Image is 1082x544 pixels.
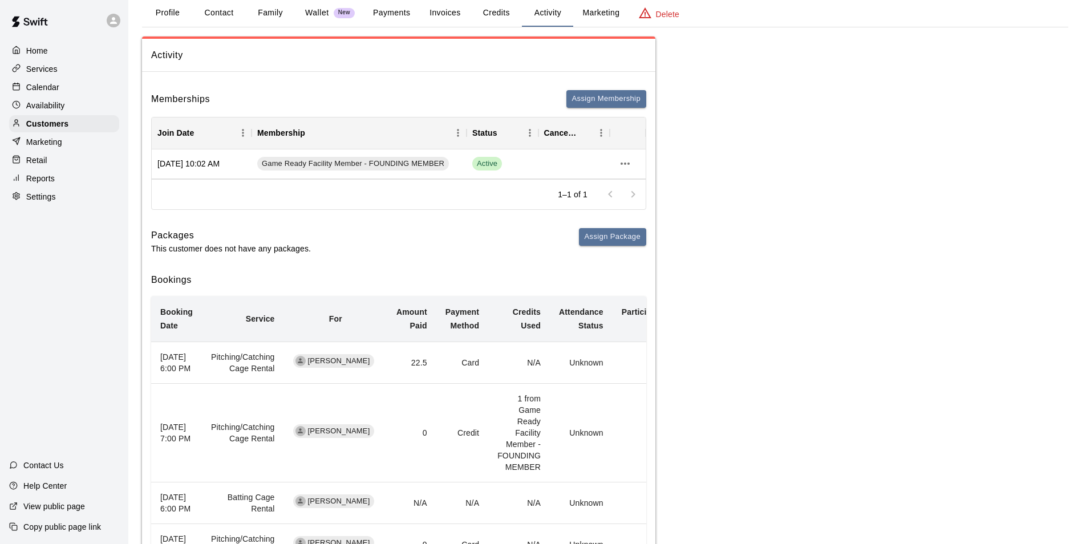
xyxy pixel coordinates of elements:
[9,152,119,169] a: Retail
[387,342,436,384] td: 22.5
[26,155,47,166] p: Retail
[9,133,119,151] a: Marketing
[472,157,502,170] span: Active
[577,125,593,141] button: Sort
[26,191,56,202] p: Settings
[23,460,64,471] p: Contact Us
[305,125,321,141] button: Sort
[160,307,193,330] b: Booking Date
[445,307,479,330] b: Payment Method
[593,124,610,141] button: Menu
[234,124,252,141] button: Menu
[436,342,488,384] td: Card
[26,173,55,184] p: Reports
[26,82,59,93] p: Calendar
[26,63,58,75] p: Services
[521,124,538,141] button: Menu
[396,307,427,330] b: Amount Paid
[151,92,210,107] h6: Memberships
[9,188,119,205] a: Settings
[622,497,671,509] p: None
[194,125,210,141] button: Sort
[305,7,329,19] p: Wallet
[615,154,635,173] button: more actions
[656,9,679,20] p: Delete
[295,356,306,366] div: Ash Franke
[550,342,613,384] td: Unknown
[9,115,119,132] a: Customers
[303,426,375,437] span: [PERSON_NAME]
[151,273,646,287] h6: Bookings
[252,117,467,149] div: Membership
[151,228,311,243] h6: Packages
[488,482,550,524] td: N/A
[295,496,306,506] div: Ash Franke
[436,384,488,482] td: Credit
[622,307,671,330] b: Participating Staff
[26,100,65,111] p: Availability
[157,117,194,149] div: Join Date
[23,480,67,492] p: Help Center
[513,307,541,330] b: Credits Used
[246,314,275,323] b: Service
[329,314,342,323] b: For
[9,42,119,59] a: Home
[559,307,603,330] b: Attendance Status
[152,117,252,149] div: Join Date
[387,384,436,482] td: 0
[23,501,85,512] p: View public page
[151,243,311,254] p: This customer does not have any packages.
[449,124,467,141] button: Menu
[9,97,119,114] a: Availability
[202,384,284,482] td: Pitching/Catching Cage Rental
[303,496,375,507] span: [PERSON_NAME]
[550,384,613,482] td: Unknown
[26,118,68,129] p: Customers
[550,482,613,524] td: Unknown
[257,157,453,170] a: Game Ready Facility Member - FOUNDING MEMBER
[622,427,671,439] p: None
[472,159,502,169] span: Active
[579,228,646,246] button: Assign Package
[9,79,119,96] a: Calendar
[295,426,306,436] div: Ash Franke
[9,60,119,78] a: Services
[257,159,449,169] span: Game Ready Facility Member - FOUNDING MEMBER
[334,9,355,17] span: New
[558,189,587,200] p: 1–1 of 1
[202,342,284,384] td: Pitching/Catching Cage Rental
[202,482,284,524] td: Batting Cage Rental
[488,342,550,384] td: N/A
[152,149,252,179] div: [DATE] 10:02 AM
[538,117,610,149] div: Cancel Date
[23,521,101,533] p: Copy public page link
[497,125,513,141] button: Sort
[26,136,62,148] p: Marketing
[26,45,48,56] p: Home
[151,384,202,482] th: [DATE] 7:00 PM
[257,117,305,149] div: Membership
[9,170,119,187] a: Reports
[544,117,577,149] div: Cancel Date
[566,90,646,108] button: Assign Membership
[151,482,202,524] th: [DATE] 6:00 PM
[151,48,646,63] span: Activity
[472,117,497,149] div: Status
[151,342,202,384] th: [DATE] 6:00 PM
[387,482,436,524] td: N/A
[436,482,488,524] td: N/A
[488,384,550,482] td: 1 from Game Ready Facility Member - FOUNDING MEMBER
[303,356,375,367] span: [PERSON_NAME]
[622,357,671,368] p: None
[467,117,538,149] div: Status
